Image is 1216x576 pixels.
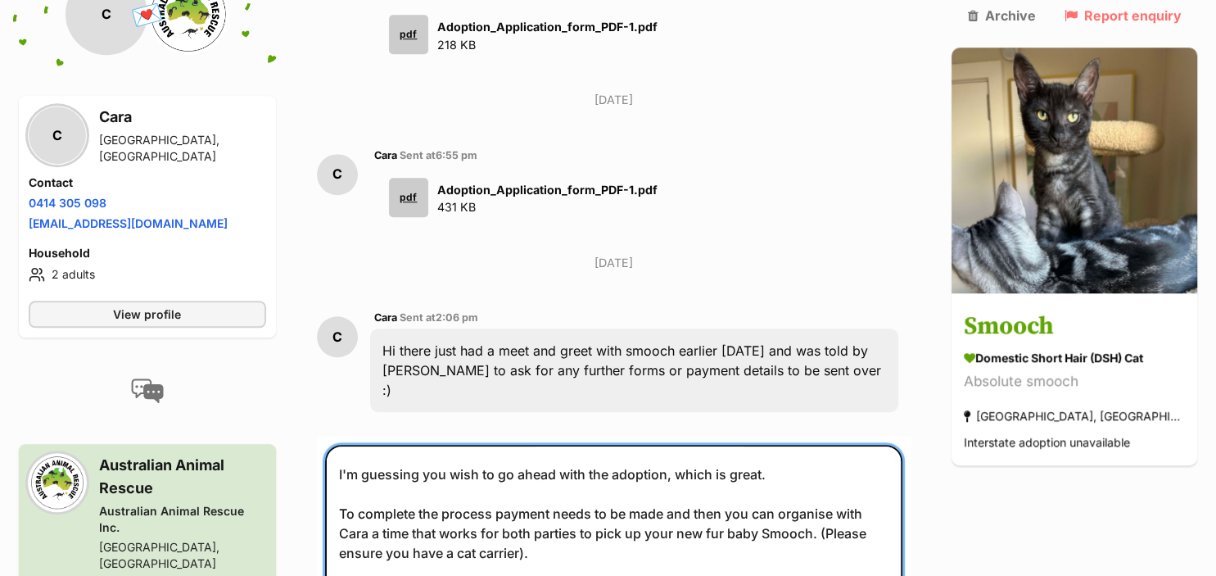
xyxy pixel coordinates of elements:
span: Sent at [400,149,477,161]
span: 6:55 pm [436,149,477,161]
li: 2 adults [29,265,266,284]
div: [GEOGRAPHIC_DATA], [GEOGRAPHIC_DATA] [99,539,266,572]
span: View profile [113,306,181,323]
span: 218 KB [437,38,476,52]
h3: Cara [99,106,266,129]
a: pdf [382,15,428,54]
a: 0414 305 098 [29,196,106,210]
div: C [29,107,86,164]
div: Domestic Short Hair (DSH) Cat [964,350,1185,367]
span: 2:06 pm [436,311,478,324]
img: Australian Animal Rescue Inc. profile pic [29,454,86,511]
span: Cara [374,311,397,324]
strong: Adoption_Application_form_PDF-1.pdf [437,183,658,197]
h4: Household [29,245,266,261]
h3: Australian Animal Rescue [99,454,266,500]
div: Absolute smooch [964,371,1185,393]
div: pdf [389,178,428,217]
div: C [317,316,358,357]
a: View profile [29,301,266,328]
a: Smooch Domestic Short Hair (DSH) Cat Absolute smooch [GEOGRAPHIC_DATA], [GEOGRAPHIC_DATA] Interst... [952,297,1197,466]
span: Sent at [400,311,478,324]
div: Australian Animal Rescue Inc. [99,503,266,536]
h4: Contact [29,175,266,191]
div: Hi there just had a meet and greet with smooch earlier [DATE] and was told by [PERSON_NAME] to as... [370,329,899,412]
span: Cara [374,149,397,161]
a: Report enquiry [1065,8,1182,23]
span: 431 KB [437,200,476,214]
a: [EMAIL_ADDRESS][DOMAIN_NAME] [29,216,228,230]
a: pdf [382,178,428,217]
strong: Adoption_Application_form_PDF-1.pdf [437,20,658,34]
img: Smooch [952,48,1197,293]
div: pdf [389,15,428,54]
span: Interstate adoption unavailable [964,436,1130,450]
div: C [317,154,358,195]
div: [GEOGRAPHIC_DATA], [GEOGRAPHIC_DATA] [964,406,1185,428]
p: [DATE] [317,91,911,108]
img: conversation-icon-4a6f8262b818ee0b60e3300018af0b2d0b884aa5de6e9bcb8d3d4eeb1a70a7c4.svg [131,379,164,403]
p: [DATE] [317,254,911,271]
h3: Smooch [964,309,1185,346]
a: Archive [968,8,1036,23]
div: [GEOGRAPHIC_DATA], [GEOGRAPHIC_DATA] [99,132,266,165]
